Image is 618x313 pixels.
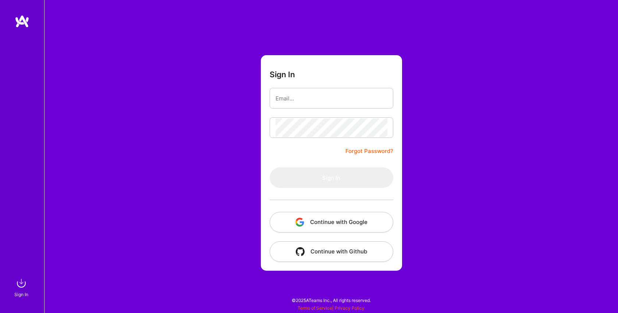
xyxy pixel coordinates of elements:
[14,291,28,298] div: Sign In
[14,276,29,291] img: sign in
[44,291,618,309] div: © 2025 ATeams Inc., All rights reserved.
[335,305,365,311] a: Privacy Policy
[296,247,305,256] img: icon
[345,147,393,156] a: Forgot Password?
[15,276,29,298] a: sign inSign In
[298,305,332,311] a: Terms of Service
[298,305,365,311] span: |
[295,218,304,227] img: icon
[270,70,295,79] h3: Sign In
[15,15,29,28] img: logo
[270,212,393,232] button: Continue with Google
[270,241,393,262] button: Continue with Github
[270,167,393,188] button: Sign In
[276,89,387,108] input: Email...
